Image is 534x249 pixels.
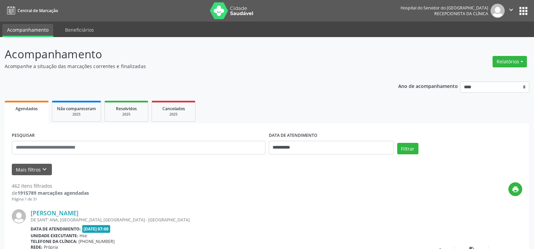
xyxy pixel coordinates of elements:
[18,190,89,196] strong: 1915789 marcações agendadas
[512,186,519,193] i: print
[434,11,488,17] span: Recepcionista da clínica
[31,226,81,232] b: Data de atendimento:
[12,189,89,196] div: de
[12,209,26,223] img: img
[397,143,418,154] button: Filtrar
[15,106,38,112] span: Agendados
[517,5,529,17] button: apps
[12,196,89,202] div: Página 1 de 31
[507,6,515,13] i: 
[5,5,58,16] a: Central de Marcação
[82,225,111,233] span: [DATE] 07:00
[157,112,190,117] div: 2025
[12,182,89,189] div: 462 itens filtrados
[269,130,317,141] label: DATA DE ATENDIMENTO
[18,8,58,13] span: Central de Marcação
[12,164,52,176] button: Mais filtroskeyboard_arrow_down
[491,4,505,18] img: img
[493,56,527,67] button: Relatórios
[12,130,35,141] label: PESQUISAR
[2,24,53,37] a: Acompanhamento
[57,106,96,112] span: Não compareceram
[57,112,96,117] div: 2025
[508,182,522,196] button: print
[162,106,185,112] span: Cancelados
[41,166,48,173] i: keyboard_arrow_down
[505,4,517,18] button: 
[60,24,99,36] a: Beneficiários
[31,209,78,217] a: [PERSON_NAME]
[401,5,488,11] div: Hospital do Servidor do [GEOGRAPHIC_DATA]
[31,217,421,223] div: DE SANT' ANA, [GEOGRAPHIC_DATA], [GEOGRAPHIC_DATA] - [GEOGRAPHIC_DATA]
[116,106,137,112] span: Resolvidos
[5,63,372,70] p: Acompanhe a situação das marcações correntes e finalizadas
[31,233,78,239] b: Unidade executante:
[31,239,77,244] b: Telefone da clínica:
[5,46,372,63] p: Acompanhamento
[109,112,143,117] div: 2025
[80,233,87,239] span: Hse
[78,239,115,244] span: [PHONE_NUMBER]
[398,82,458,90] p: Ano de acompanhamento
